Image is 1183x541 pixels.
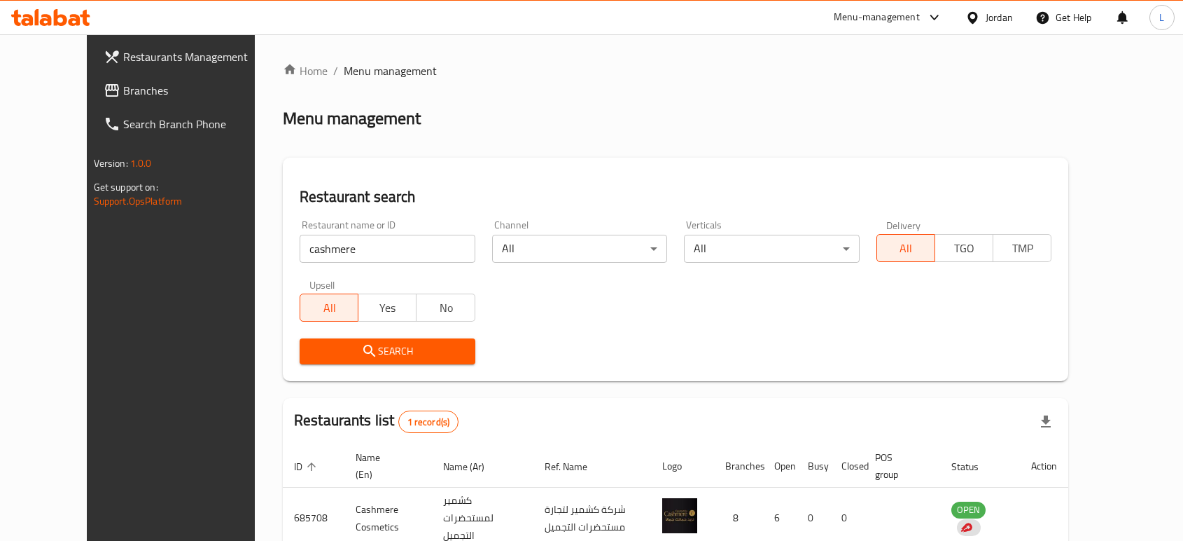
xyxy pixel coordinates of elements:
button: All [876,234,935,262]
span: Yes [364,298,411,318]
button: Yes [358,294,416,322]
h2: Restaurants list [294,410,458,433]
span: TMP [999,238,1046,259]
span: Branches [123,82,273,99]
span: 1.0.0 [130,154,152,172]
th: Open [763,445,797,488]
th: Closed [830,445,864,488]
li: / [333,62,338,79]
a: Home [283,62,328,79]
div: Total records count [398,411,459,433]
h2: Menu management [283,107,421,130]
button: TGO [934,234,993,262]
a: Search Branch Phone [92,107,284,141]
img: delivery hero logo [960,521,972,534]
button: Search [300,338,475,364]
th: Busy [797,445,830,488]
a: Support.OpsPlatform [94,192,183,210]
img: Cashmere Cosmetics [662,498,697,533]
span: Name (En) [356,449,415,483]
span: 1 record(s) [399,416,458,429]
span: All [306,298,353,318]
span: ID [294,458,321,475]
span: OPEN [951,502,986,518]
span: Search [311,343,464,360]
div: All [684,235,860,263]
span: Restaurants Management [123,48,273,65]
span: TGO [941,238,988,259]
button: No [416,294,475,322]
label: Upsell [309,280,335,289]
input: Search for restaurant name or ID.. [300,235,475,263]
button: All [300,294,358,322]
span: Status [951,458,997,475]
a: Branches [92,74,284,107]
a: Restaurants Management [92,40,284,74]
div: Indicates that the vendor menu management has been moved to DH Catalog service [957,519,981,536]
div: Menu-management [834,9,920,26]
div: Jordan [986,10,1013,25]
th: Branches [714,445,763,488]
nav: breadcrumb [283,62,1068,79]
div: All [492,235,668,263]
span: Get support on: [94,178,158,196]
th: Action [1020,445,1068,488]
span: No [422,298,469,318]
h2: Restaurant search [300,186,1051,207]
span: Search Branch Phone [123,116,273,132]
button: TMP [993,234,1051,262]
span: Name (Ar) [443,458,503,475]
span: L [1159,10,1164,25]
span: Menu management [344,62,437,79]
span: Ref. Name [545,458,605,475]
div: Export file [1029,405,1063,439]
th: Logo [651,445,714,488]
span: All [883,238,930,259]
span: Version: [94,154,128,172]
div: OPEN [951,502,986,519]
label: Delivery [886,220,921,230]
span: POS group [875,449,923,483]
